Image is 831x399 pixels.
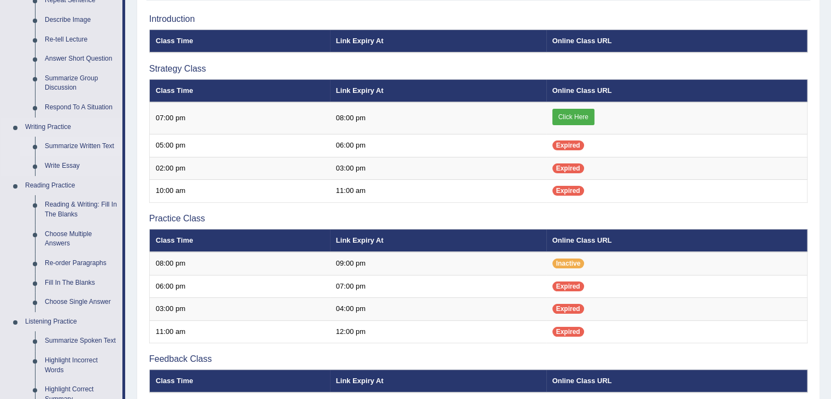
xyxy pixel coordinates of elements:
[40,254,122,273] a: Re-order Paragraphs
[40,225,122,254] a: Choose Multiple Answers
[330,252,546,275] td: 09:00 pm
[330,157,546,180] td: 03:00 pm
[40,331,122,351] a: Summarize Spoken Text
[20,312,122,332] a: Listening Practice
[40,351,122,380] a: Highlight Incorrect Words
[552,140,584,150] span: Expired
[552,327,584,337] span: Expired
[330,102,546,134] td: 08:00 pm
[40,292,122,312] a: Choose Single Answer
[546,369,808,392] th: Online Class URL
[150,229,330,252] th: Class Time
[330,30,546,52] th: Link Expiry At
[330,134,546,157] td: 06:00 pm
[150,275,330,298] td: 06:00 pm
[40,10,122,30] a: Describe Image
[552,163,584,173] span: Expired
[40,49,122,69] a: Answer Short Question
[150,134,330,157] td: 05:00 pm
[40,69,122,98] a: Summarize Group Discussion
[149,354,808,364] h3: Feedback Class
[150,30,330,52] th: Class Time
[552,259,585,268] span: Inactive
[40,195,122,224] a: Reading & Writing: Fill In The Blanks
[150,298,330,321] td: 03:00 pm
[40,156,122,176] a: Write Essay
[20,118,122,137] a: Writing Practice
[150,252,330,275] td: 08:00 pm
[150,79,330,102] th: Class Time
[330,369,546,392] th: Link Expiry At
[40,98,122,118] a: Respond To A Situation
[330,298,546,321] td: 04:00 pm
[150,180,330,203] td: 10:00 am
[552,304,584,314] span: Expired
[149,214,808,224] h3: Practice Class
[330,320,546,343] td: 12:00 pm
[546,229,808,252] th: Online Class URL
[150,369,330,392] th: Class Time
[40,30,122,50] a: Re-tell Lecture
[330,180,546,203] td: 11:00 am
[150,320,330,343] td: 11:00 am
[552,109,594,125] a: Click Here
[330,275,546,298] td: 07:00 pm
[330,79,546,102] th: Link Expiry At
[150,102,330,134] td: 07:00 pm
[552,186,584,196] span: Expired
[552,281,584,291] span: Expired
[150,157,330,180] td: 02:00 pm
[20,176,122,196] a: Reading Practice
[546,79,808,102] th: Online Class URL
[40,273,122,293] a: Fill In The Blanks
[330,229,546,252] th: Link Expiry At
[40,137,122,156] a: Summarize Written Text
[149,14,808,24] h3: Introduction
[149,64,808,74] h3: Strategy Class
[546,30,808,52] th: Online Class URL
